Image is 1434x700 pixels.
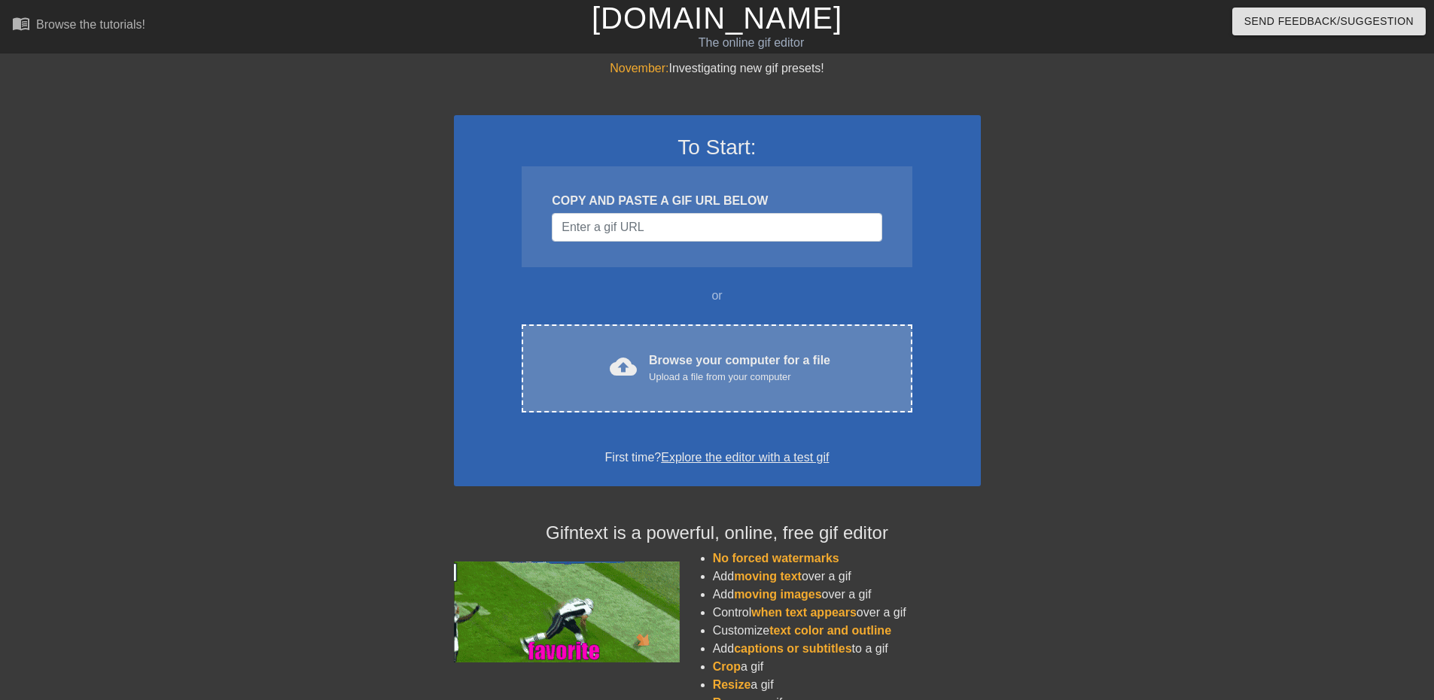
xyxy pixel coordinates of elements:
span: moving text [734,570,802,583]
a: Browse the tutorials! [12,14,145,38]
div: Upload a file from your computer [649,370,830,385]
span: when text appears [751,606,857,619]
div: The online gif editor [486,34,1017,52]
span: Crop [713,660,741,673]
span: Send Feedback/Suggestion [1244,12,1414,31]
div: Investigating new gif presets! [454,59,981,78]
div: or [493,287,942,305]
span: moving images [734,588,821,601]
li: a gif [713,676,981,694]
li: Add over a gif [713,568,981,586]
span: text color and outline [769,624,891,637]
span: captions or subtitles [734,642,851,655]
li: Add to a gif [713,640,981,658]
li: a gif [713,658,981,676]
li: Control over a gif [713,604,981,622]
span: No forced watermarks [713,552,839,565]
span: November: [610,62,668,75]
div: Browse your computer for a file [649,352,830,385]
input: Username [552,213,881,242]
a: Explore the editor with a test gif [661,451,829,464]
img: football_small.gif [454,562,680,662]
div: First time? [473,449,961,467]
a: [DOMAIN_NAME] [592,2,842,35]
span: Resize [713,678,751,691]
li: Customize [713,622,981,640]
span: menu_book [12,14,30,32]
button: Send Feedback/Suggestion [1232,8,1426,35]
span: cloud_upload [610,353,637,380]
li: Add over a gif [713,586,981,604]
div: Browse the tutorials! [36,18,145,31]
div: COPY AND PASTE A GIF URL BELOW [552,192,881,210]
h4: Gifntext is a powerful, online, free gif editor [454,522,981,544]
h3: To Start: [473,135,961,160]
